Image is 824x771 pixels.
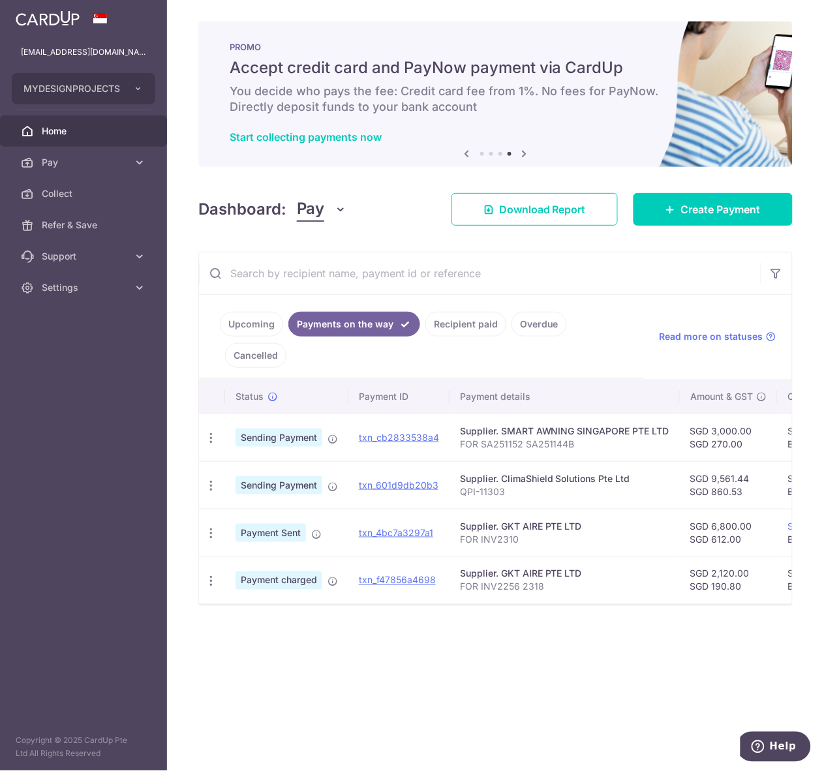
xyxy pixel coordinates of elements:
a: Create Payment [633,193,793,226]
h4: Dashboard: [198,198,286,221]
span: Download Report [499,202,586,217]
span: Payment Sent [236,524,306,542]
a: txn_f47856a4698 [359,575,436,586]
h5: Accept credit card and PayNow payment via CardUp [230,57,761,78]
span: Create Payment [681,202,761,217]
a: txn_cb2833538a4 [359,432,439,443]
div: Supplier. ClimaShield Solutions Pte Ltd [460,472,669,485]
div: Supplier. GKT AIRE PTE LTD [460,567,669,581]
span: Pay [42,156,128,169]
button: Pay [297,197,347,222]
span: Collect [42,187,128,200]
span: Home [42,125,128,138]
span: Support [42,250,128,263]
span: Sending Payment [236,476,322,494]
th: Payment ID [348,380,450,414]
a: Download Report [451,193,618,226]
a: Start collecting payments now [230,130,382,144]
th: Payment details [450,380,680,414]
a: Recipient paid [425,312,506,337]
span: MYDESIGNPROJECTS [23,82,120,95]
td: SGD 2,120.00 SGD 190.80 [680,556,778,604]
span: Status [236,390,264,403]
p: [EMAIL_ADDRESS][DOMAIN_NAME] [21,46,146,59]
p: PROMO [230,42,761,52]
span: Refer & Save [42,219,128,232]
img: paynow Banner [198,21,793,167]
td: SGD 9,561.44 SGD 860.53 [680,461,778,509]
a: Overdue [511,312,567,337]
a: Read more on statuses [660,330,776,343]
td: SGD 6,800.00 SGD 612.00 [680,509,778,556]
div: Supplier. GKT AIRE PTE LTD [460,520,669,533]
span: Amount & GST [690,390,753,403]
td: SGD 3,000.00 SGD 270.00 [680,414,778,461]
a: Payments on the way [288,312,420,337]
div: Supplier. SMART AWNING SINGAPORE PTE LTD [460,425,669,438]
iframe: Opens a widget where you can find more information [740,732,811,764]
a: Cancelled [225,343,286,368]
a: Upcoming [220,312,283,337]
a: txn_4bc7a3297a1 [359,527,433,538]
p: FOR INV2256 2318 [460,581,669,594]
span: Read more on statuses [660,330,763,343]
span: Settings [42,281,128,294]
input: Search by recipient name, payment id or reference [199,252,761,294]
p: FOR SA251152 SA251144B [460,438,669,451]
p: FOR INV2310 [460,533,669,546]
span: Payment charged [236,571,322,590]
span: Pay [297,197,324,222]
p: QPI-11303 [460,485,669,498]
a: txn_601d9db20b3 [359,479,438,491]
span: Sending Payment [236,429,322,447]
img: CardUp [16,10,80,26]
button: MYDESIGNPROJECTS [12,73,155,104]
h6: You decide who pays the fee: Credit card fee from 1%. No fees for PayNow. Directly deposit funds ... [230,83,761,115]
